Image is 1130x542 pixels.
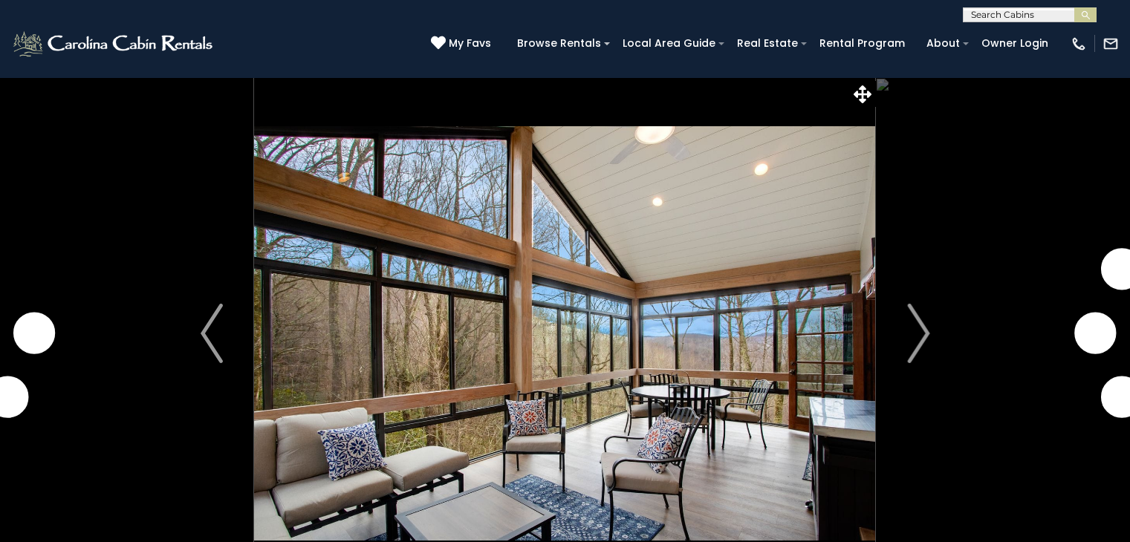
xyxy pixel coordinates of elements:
a: Owner Login [974,32,1056,55]
img: mail-regular-white.png [1103,36,1119,52]
a: Local Area Guide [615,32,723,55]
img: White-1-2.png [11,29,217,59]
a: My Favs [431,36,495,52]
a: Real Estate [730,32,805,55]
a: About [919,32,967,55]
span: My Favs [449,36,491,51]
a: Browse Rentals [510,32,608,55]
a: Rental Program [812,32,912,55]
img: phone-regular-white.png [1071,36,1087,52]
img: arrow [201,304,223,363]
img: arrow [907,304,929,363]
